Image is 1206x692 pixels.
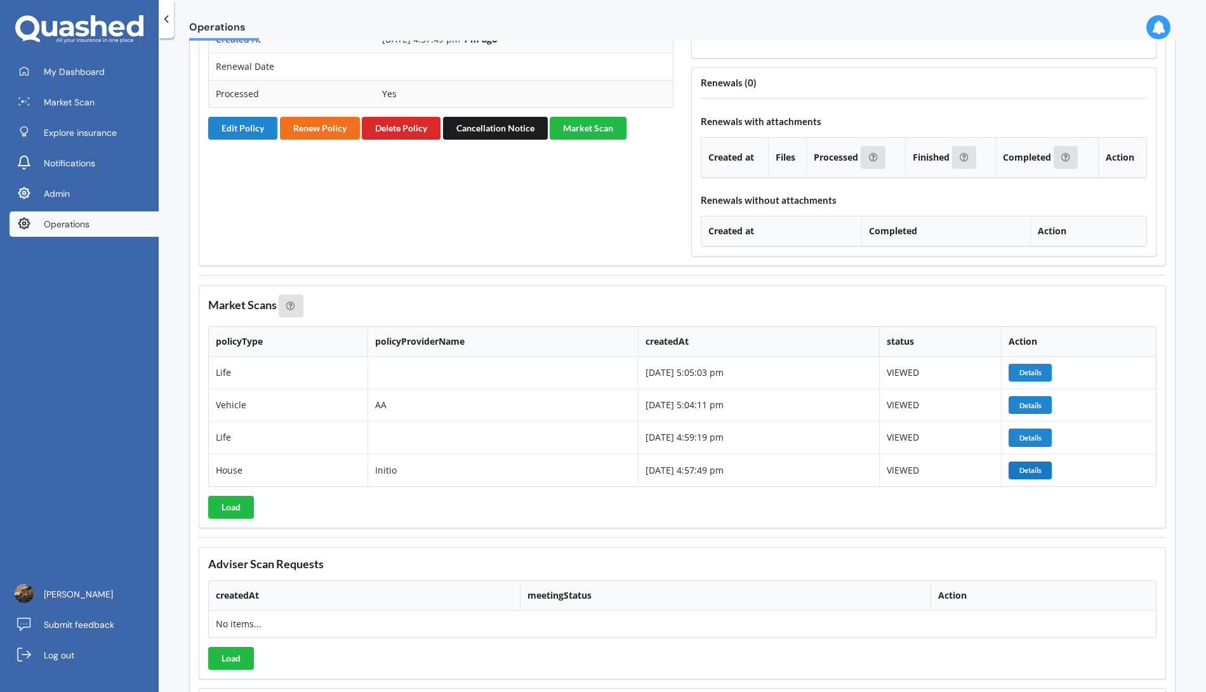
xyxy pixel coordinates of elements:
[10,90,159,115] a: Market Scan
[701,216,861,246] th: Created at
[44,157,95,170] span: Notifications
[208,647,254,670] button: Load
[209,389,368,421] td: Vehicle
[931,581,1156,611] th: Action
[1009,364,1052,382] button: Details
[905,138,995,178] th: Finished
[44,618,114,631] span: Submit feedback
[861,216,1030,246] th: Completed
[443,117,548,140] button: Cancellation Notice
[638,327,879,357] th: createdAt
[995,138,1098,178] th: Completed
[463,33,498,45] b: 1 m ago
[44,218,89,230] span: Operations
[879,327,1001,357] th: status
[209,581,520,611] th: createdAt
[1009,429,1052,446] button: Details
[362,117,441,140] button: Delete Policy
[10,150,159,176] a: Notifications
[368,389,638,421] td: AA
[701,77,1147,89] h4: Renewals ( 0 )
[208,117,277,140] button: Edit Policy
[209,454,368,486] td: House
[10,642,159,668] a: Log out
[1001,327,1156,357] th: Action
[10,211,159,237] a: Operations
[638,389,879,421] td: [DATE] 5:04:11 pm
[209,327,368,357] th: policyType
[701,138,768,178] th: Created at
[10,181,159,206] a: Admin
[879,454,1001,486] td: VIEWED
[1009,431,1054,443] a: Details
[44,649,74,662] span: Log out
[368,454,638,486] td: Initio
[209,357,368,389] td: Life
[375,80,673,107] td: Yes
[208,496,254,519] button: Load
[701,116,1147,128] h4: Renewals with attachments
[1030,216,1146,246] th: Action
[1009,399,1054,411] a: Details
[879,421,1001,453] td: VIEWED
[701,194,1147,206] h4: Renewals without attachments
[44,65,105,78] span: My Dashboard
[209,80,375,107] td: Processed
[806,138,904,178] th: Processed
[209,611,520,637] td: No items...
[10,120,159,145] a: Explore insurance
[44,187,70,200] span: Admin
[1009,462,1052,479] button: Details
[44,126,117,139] span: Explore insurance
[768,138,806,178] th: Files
[10,612,159,637] a: Submit feedback
[209,53,375,80] td: Renewal Date
[44,96,95,109] span: Market Scan
[44,588,113,601] span: [PERSON_NAME]
[879,389,1001,421] td: VIEWED
[1009,463,1054,476] a: Details
[1009,396,1052,414] button: Details
[1098,138,1146,178] th: Action
[550,117,626,140] button: Market Scan
[280,117,360,140] button: Renew Policy
[10,582,159,607] a: [PERSON_NAME]
[209,421,368,453] td: Life
[189,21,259,38] span: Operations
[10,59,159,84] a: My Dashboard
[208,557,1156,571] h3: Adviser Scan Requests
[638,357,879,389] td: [DATE] 5:05:03 pm
[638,454,879,486] td: [DATE] 4:57:49 pm
[368,327,638,357] th: policyProviderName
[879,357,1001,389] td: VIEWED
[208,295,1156,317] h3: Market Scans
[520,581,931,611] th: meetingStatus
[1009,366,1054,378] a: Details
[638,421,879,453] td: [DATE] 4:59:19 pm
[15,584,34,603] img: ACg8ocJLa-csUtcL-80ItbA20QSwDJeqfJvWfn8fgM9RBEIPTcSLDHdf=s96-c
